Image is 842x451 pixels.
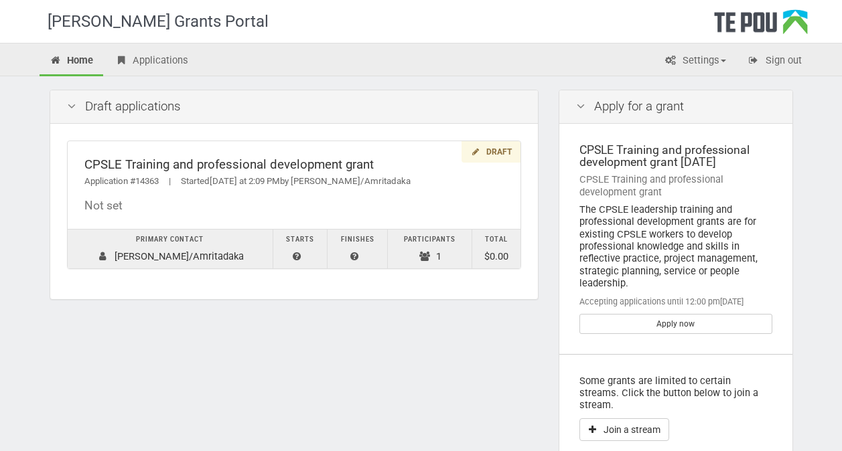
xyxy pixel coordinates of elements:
[388,230,472,269] td: 1
[579,144,772,169] div: CPSLE Training and professional development grant [DATE]
[738,47,812,76] a: Sign out
[74,233,267,247] div: Primary contact
[68,230,273,269] td: [PERSON_NAME]/Amritadaka
[104,47,198,76] a: Applications
[84,199,504,213] div: Not set
[579,314,772,334] a: Apply now
[462,141,520,163] div: Draft
[84,175,504,189] div: Application #14363 Started by [PERSON_NAME]/Amritadaka
[84,158,504,172] div: CPSLE Training and professional development grant
[579,296,772,308] div: Accepting applications until 12:00 pm[DATE]
[210,176,280,186] span: [DATE] at 2:09 PM
[395,233,464,247] div: Participants
[579,203,772,289] div: The CPSLE leadership training and professional development grants are for existing CPSLE workers ...
[334,233,381,247] div: Finishes
[479,233,514,247] div: Total
[159,176,181,186] span: |
[280,233,320,247] div: Starts
[559,90,792,124] div: Apply for a grant
[579,173,772,198] div: CPSLE Training and professional development grant
[40,47,104,76] a: Home
[654,47,736,76] a: Settings
[579,375,772,412] p: Some grants are limited to certain streams. Click the button below to join a stream.
[472,230,520,269] td: $0.00
[579,418,669,441] button: Join a stream
[714,9,808,43] div: Te Pou Logo
[50,90,538,124] div: Draft applications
